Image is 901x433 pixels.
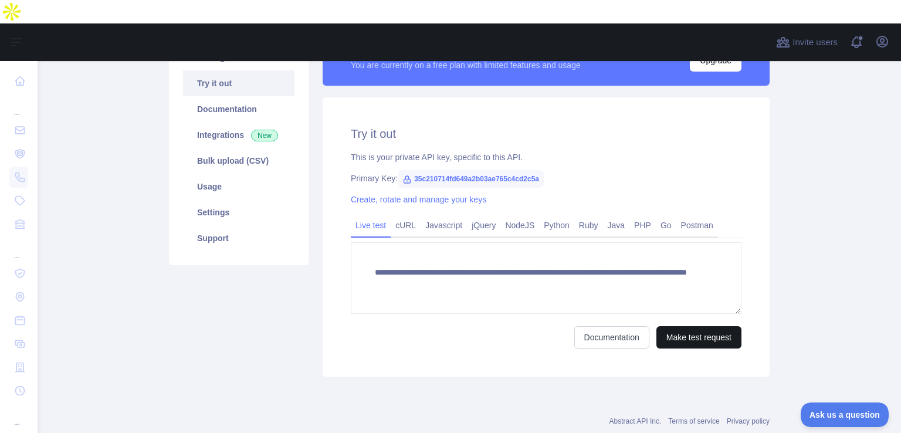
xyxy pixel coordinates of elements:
h2: Try it out [351,126,741,142]
a: cURL [391,216,421,235]
a: NodeJS [500,216,539,235]
a: Create, rotate and manage your keys [351,195,486,204]
a: Javascript [421,216,467,235]
a: PHP [629,216,656,235]
a: jQuery [467,216,500,235]
a: Support [183,225,294,251]
div: ... [9,94,28,117]
a: Integrations New [183,122,294,148]
a: Documentation [574,326,649,349]
span: New [251,130,278,141]
button: Invite users [774,33,840,52]
div: ... [9,237,28,261]
div: You are currently on a free plan with limited features and usage [351,59,581,71]
a: Usage [183,174,294,199]
span: 35c210714fd649a2b03ae765c4cd2c5a [398,170,544,188]
iframe: Toggle Customer Support [801,402,889,427]
a: Java [603,216,630,235]
a: Abstract API Inc. [609,417,662,425]
div: ... [9,404,28,427]
a: Documentation [183,96,294,122]
a: Live test [351,216,391,235]
span: Invite users [792,36,838,49]
a: Ruby [574,216,603,235]
a: Bulk upload (CSV) [183,148,294,174]
a: Terms of service [668,417,719,425]
a: Postman [676,216,718,235]
a: Privacy policy [727,417,770,425]
a: Settings [183,199,294,225]
a: Go [656,216,676,235]
a: Python [539,216,574,235]
div: This is your private API key, specific to this API. [351,151,741,163]
button: Make test request [656,326,741,349]
a: Try it out [183,70,294,96]
div: Primary Key: [351,172,741,184]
